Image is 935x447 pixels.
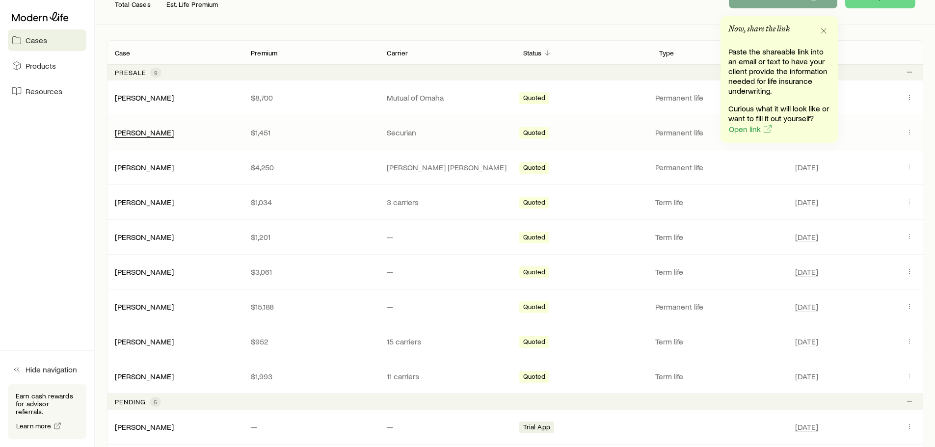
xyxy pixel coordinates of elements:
[115,128,174,137] a: [PERSON_NAME]
[115,337,174,347] div: [PERSON_NAME]
[523,233,546,243] span: Quoted
[115,0,151,8] p: Total Cases
[16,422,52,429] span: Learn more
[251,197,371,207] p: $1,034
[523,338,546,348] span: Quoted
[795,302,818,312] span: [DATE]
[387,197,507,207] p: 3 carriers
[8,80,86,102] a: Resources
[523,94,546,104] span: Quoted
[655,337,783,346] p: Term life
[251,93,371,103] p: $8,700
[26,86,62,96] span: Resources
[16,392,79,416] p: Earn cash rewards for advisor referrals.
[115,162,174,173] div: [PERSON_NAME]
[8,55,86,77] a: Products
[115,337,174,346] a: [PERSON_NAME]
[795,197,818,207] span: [DATE]
[251,162,371,172] p: $4,250
[387,128,507,137] p: Securian
[523,423,550,433] span: Trial App
[387,302,507,312] p: —
[115,371,174,381] a: [PERSON_NAME]
[728,104,830,123] p: Curious what it will look like or want to fill it out yourself?
[655,371,783,381] p: Term life
[115,162,174,172] a: [PERSON_NAME]
[387,162,507,172] p: [PERSON_NAME] [PERSON_NAME]
[655,302,783,312] p: Permanent life
[523,163,546,174] span: Quoted
[8,384,86,439] div: Earn cash rewards for advisor referrals.Learn more
[728,47,830,96] p: Paste the shareable link into an email or text to have your client provide the information needed...
[795,337,818,346] span: [DATE]
[115,267,174,276] a: [PERSON_NAME]
[795,232,818,242] span: [DATE]
[655,197,783,207] p: Term life
[115,371,174,382] div: [PERSON_NAME]
[115,69,146,77] p: Presale
[251,422,371,432] p: —
[154,69,158,77] span: 9
[251,49,277,57] p: Premium
[523,372,546,383] span: Quoted
[795,422,818,432] span: [DATE]
[655,162,783,172] p: Permanent life
[251,337,371,346] p: $952
[659,49,674,57] p: Type
[26,35,47,45] span: Cases
[8,359,86,380] button: Hide navigation
[655,93,783,103] p: Permanent life
[154,398,157,406] span: 5
[387,232,507,242] p: —
[115,398,146,406] p: Pending
[655,267,783,277] p: Term life
[387,93,507,103] p: Mutual of Omaha
[115,232,174,241] a: [PERSON_NAME]
[115,232,174,242] div: [PERSON_NAME]
[523,129,546,139] span: Quoted
[523,303,546,313] span: Quoted
[115,422,174,432] div: [PERSON_NAME]
[115,49,131,57] p: Case
[523,49,542,57] p: Status
[115,302,174,311] a: [PERSON_NAME]
[387,49,408,57] p: Carrier
[523,198,546,209] span: Quoted
[795,371,818,381] span: [DATE]
[251,267,371,277] p: $3,061
[26,61,56,71] span: Products
[655,232,783,242] p: Term life
[387,371,507,381] p: 11 carriers
[387,337,507,346] p: 15 carriers
[251,232,371,242] p: $1,201
[251,371,371,381] p: $1,993
[795,162,818,172] span: [DATE]
[655,128,783,137] p: Permanent life
[166,0,218,8] p: Est. Life Premium
[115,197,174,207] a: [PERSON_NAME]
[115,422,174,431] a: [PERSON_NAME]
[523,268,546,278] span: Quoted
[8,29,86,51] a: Cases
[115,128,174,138] div: [PERSON_NAME]
[728,24,790,39] p: Now, share the link
[115,267,174,277] div: [PERSON_NAME]
[728,124,773,135] button: Open link
[795,267,818,277] span: [DATE]
[387,422,507,432] p: —
[729,125,761,133] span: Open link
[251,128,371,137] p: $1,451
[728,124,773,133] a: Open link
[115,93,174,102] a: [PERSON_NAME]
[387,267,507,277] p: —
[115,302,174,312] div: [PERSON_NAME]
[115,93,174,103] div: [PERSON_NAME]
[26,365,77,374] span: Hide navigation
[115,197,174,208] div: [PERSON_NAME]
[251,302,371,312] p: $15,188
